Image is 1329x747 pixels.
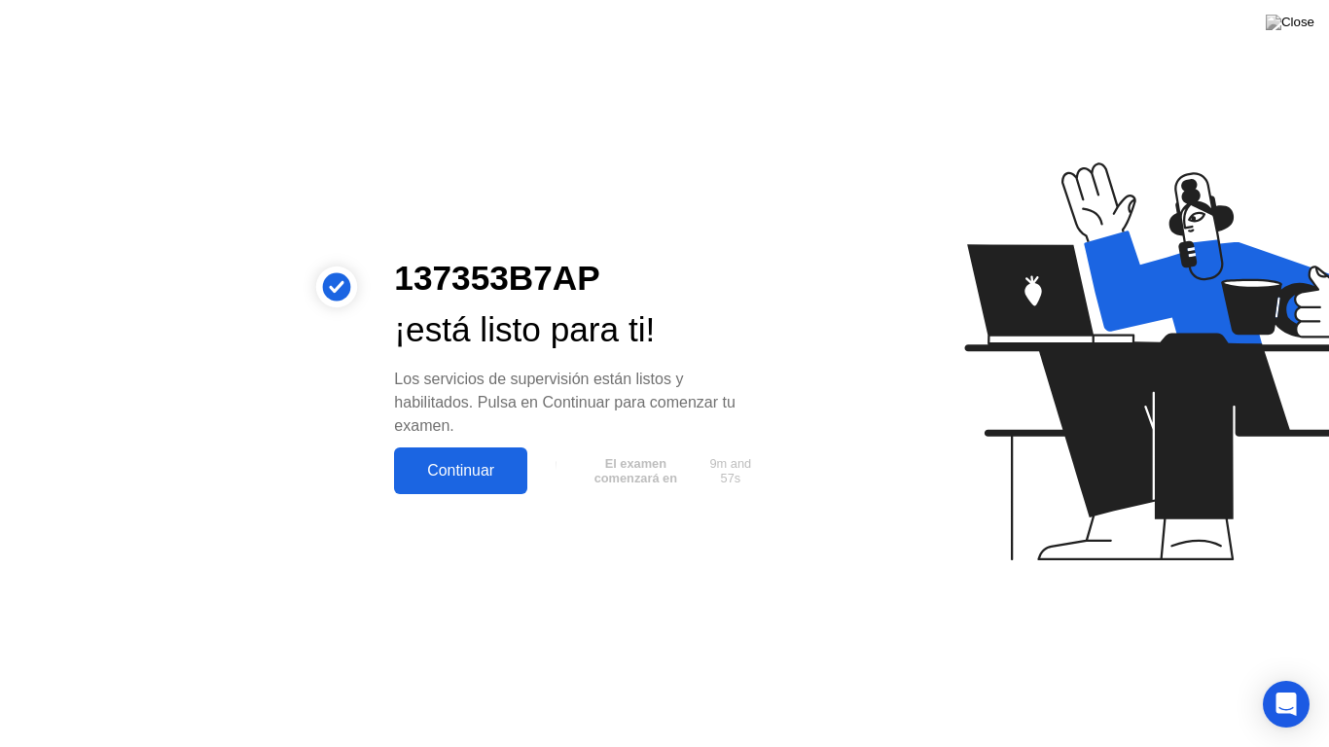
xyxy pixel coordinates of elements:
[394,253,766,304] div: 137353B7AP
[394,368,766,438] div: Los servicios de supervisión están listos y habilitados. Pulsa en Continuar para comenzar tu examen.
[1263,681,1310,728] div: Open Intercom Messenger
[400,462,521,480] div: Continuar
[1266,15,1314,30] img: Close
[394,304,766,356] div: ¡está listo para ti!
[702,456,759,485] span: 9m and 57s
[394,447,527,494] button: Continuar
[537,452,766,489] button: El examen comenzará en9m and 57s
